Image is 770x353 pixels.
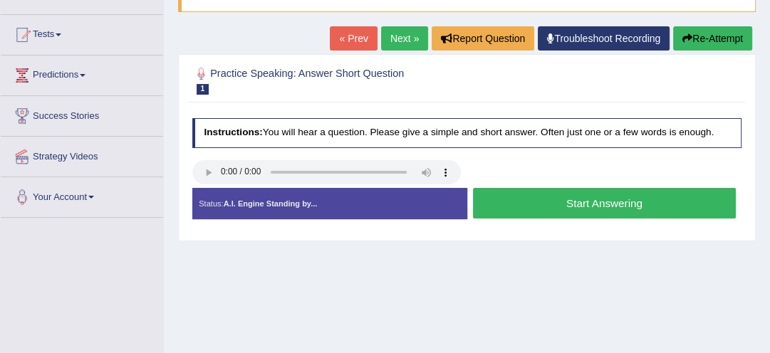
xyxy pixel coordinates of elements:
a: Next » [381,26,428,51]
a: Success Stories [1,96,163,132]
strong: A.I. Engine Standing by... [224,199,318,208]
a: Strategy Videos [1,137,163,172]
h2: Practice Speaking: Answer Short Question [192,65,533,95]
button: Re-Attempt [673,26,752,51]
a: Your Account [1,177,163,213]
span: 1 [197,84,209,95]
a: Predictions [1,56,163,91]
h4: You will hear a question. Please give a simple and short answer. Often just one or a few words is... [192,118,742,148]
a: Tests [1,15,163,51]
b: Instructions: [204,127,262,137]
a: « Prev [330,26,377,51]
a: Troubleshoot Recording [538,26,670,51]
div: Status: [192,188,467,219]
button: Report Question [432,26,534,51]
button: Start Answering [473,188,736,218]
